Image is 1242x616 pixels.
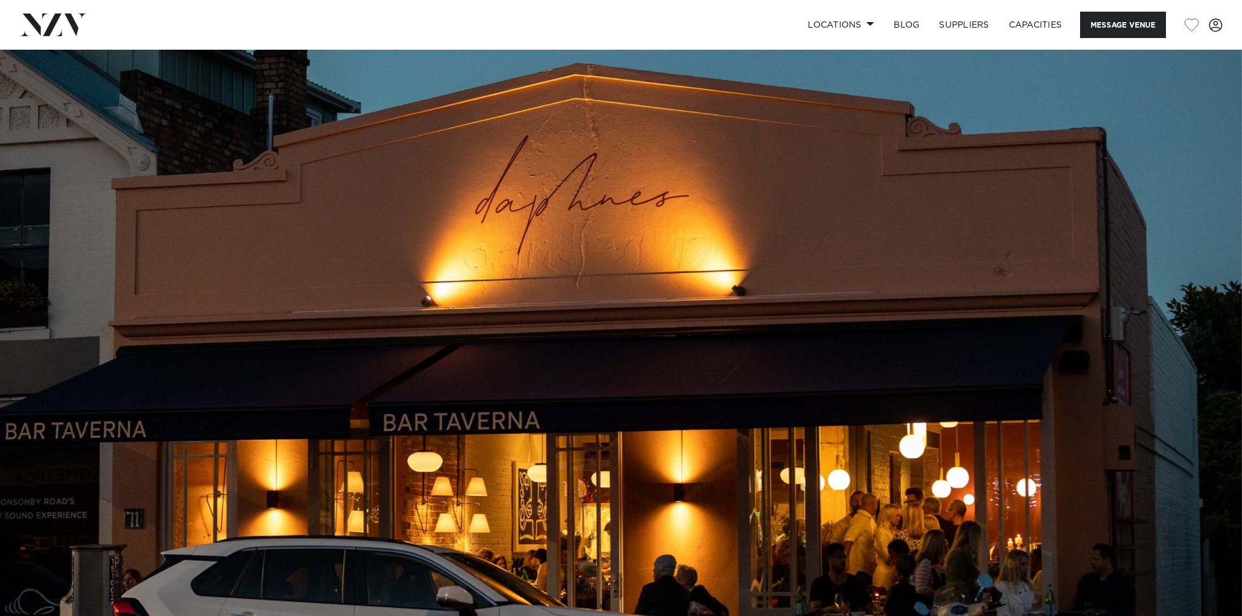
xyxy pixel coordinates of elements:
a: Locations [798,12,884,38]
a: BLOG [884,12,929,38]
a: SUPPLIERS [929,12,999,38]
button: Message Venue [1080,12,1166,38]
a: Capacities [999,12,1072,38]
img: nzv-logo.png [20,13,86,36]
